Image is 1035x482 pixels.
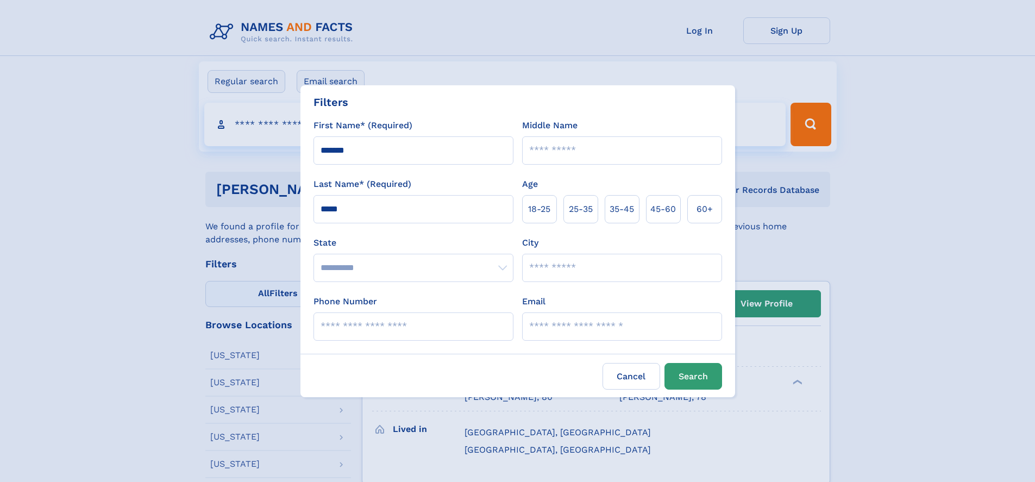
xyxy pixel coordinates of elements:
[610,203,634,216] span: 35‑45
[697,203,713,216] span: 60+
[313,236,513,249] label: State
[313,119,412,132] label: First Name* (Required)
[650,203,676,216] span: 45‑60
[522,295,545,308] label: Email
[603,363,660,390] label: Cancel
[522,119,578,132] label: Middle Name
[528,203,550,216] span: 18‑25
[569,203,593,216] span: 25‑35
[313,295,377,308] label: Phone Number
[664,363,722,390] button: Search
[313,94,348,110] div: Filters
[313,178,411,191] label: Last Name* (Required)
[522,236,538,249] label: City
[522,178,538,191] label: Age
